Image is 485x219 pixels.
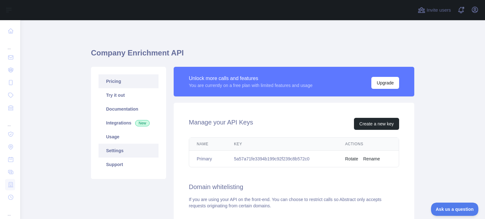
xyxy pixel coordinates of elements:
[354,118,399,130] button: Create a new key
[189,138,226,151] th: Name
[5,204,15,217] div: ...
[189,82,313,89] div: You are currently on a free plan with limited features and usage
[189,151,226,167] td: Primary
[338,138,399,151] th: Actions
[226,151,338,167] td: 5a57a71fe3394b199c92f239c8b572c0
[345,156,358,162] button: Rotate
[189,75,313,82] div: Unlock more calls and features
[99,74,159,88] a: Pricing
[363,156,380,162] button: Rename
[189,196,399,209] div: If you are using your API on the front-end. You can choose to restrict calls so Abstract only acc...
[226,138,338,151] th: Key
[427,7,451,14] span: Invite users
[99,102,159,116] a: Documentation
[99,158,159,171] a: Support
[416,5,452,15] button: Invite users
[431,203,479,216] iframe: Toggle Customer Support
[99,144,159,158] a: Settings
[5,115,15,127] div: ...
[99,88,159,102] a: Try it out
[91,48,414,63] h1: Company Enrichment API
[99,130,159,144] a: Usage
[99,116,159,130] a: Integrations New
[371,77,399,89] button: Upgrade
[135,120,150,126] span: New
[5,38,15,50] div: ...
[189,118,253,130] h2: Manage your API Keys
[189,182,399,191] h2: Domain whitelisting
